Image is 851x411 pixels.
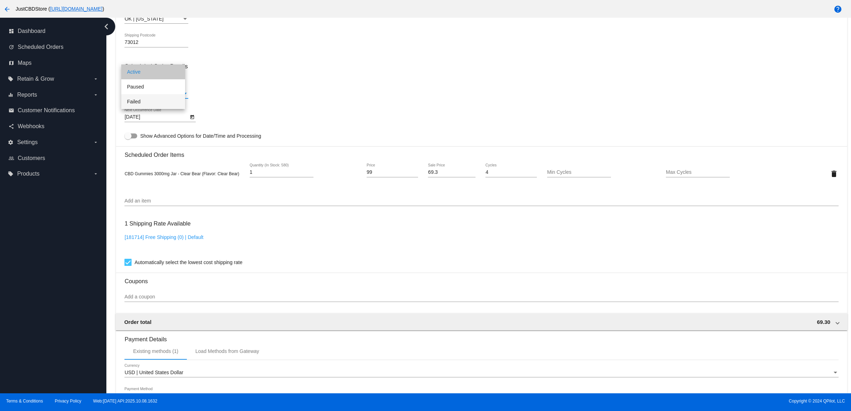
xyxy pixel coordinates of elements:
[188,113,196,120] button: Open calendar
[124,319,151,325] span: Order total
[50,6,102,12] a: [URL][DOMAIN_NAME]
[124,146,838,158] h3: Scheduled Order Items
[16,6,104,12] span: JustCBDStore ( )
[9,108,14,113] i: email
[149,75,184,81] a: Every 3 months
[9,153,99,164] a: people_outline Customers
[93,139,99,145] i: arrow_drop_down
[9,25,99,37] a: dashboard Dashboard
[93,92,99,98] i: arrow_drop_down
[93,171,99,177] i: arrow_drop_down
[17,76,54,82] span: Retain & Grow
[116,313,847,330] mat-expansion-panel-header: Order total 69.30
[124,63,838,70] h3: Scheduled Order Details
[9,155,14,161] i: people_outline
[124,273,838,285] h3: Coupons
[133,348,178,354] div: Existing methods (1)
[124,331,838,343] h3: Payment Details
[9,124,14,129] i: share
[124,370,838,376] mat-select: Currency
[18,28,45,34] span: Dashboard
[834,5,842,13] mat-icon: help
[6,399,43,404] a: Terms & Conditions
[547,170,611,175] input: Min Cycles
[18,155,45,161] span: Customers
[17,92,37,98] span: Reports
[9,121,99,132] a: share Webhooks
[124,171,239,176] span: CBD Gummies 3000mg Jar - Clear Bear (Flavor: Clear Bear)
[124,370,183,375] span: USD | United States Dollar
[124,90,138,96] span: Active
[432,399,845,404] span: Copyright © 2024 QPilot, LLC
[8,171,13,177] i: local_offer
[9,28,14,34] i: dashboard
[9,57,99,69] a: map Maps
[8,92,13,98] i: equalizer
[18,107,75,114] span: Customer Notifications
[124,75,838,81] div: Frequency:
[134,258,242,267] span: Automatically select the lowest cost shipping rate
[93,76,99,82] i: arrow_drop_down
[195,348,259,354] div: Load Methods from Gateway
[124,16,163,22] span: OK | [US_STATE]
[817,319,830,325] span: 69.30
[9,41,99,53] a: update Scheduled Orders
[485,170,537,175] input: Cycles
[124,294,838,300] input: Add a coupon
[124,234,203,240] a: [181714] Free Shipping (0) | Default
[140,132,261,139] span: Show Advanced Options for Date/Time and Processing
[3,5,11,13] mat-icon: arrow_back
[18,44,63,50] span: Scheduled Orders
[55,399,82,404] a: Privacy Policy
[9,105,99,116] a: email Customer Notifications
[9,60,14,66] i: map
[250,170,313,175] input: Quantity (In Stock: 580)
[428,170,475,175] input: Sale Price
[8,76,13,82] i: local_offer
[101,21,112,32] i: chevron_left
[666,170,730,175] input: Max Cycles
[17,171,39,177] span: Products
[367,170,418,175] input: Price
[124,91,188,96] mat-select: Status
[830,170,838,178] mat-icon: delete
[124,114,188,120] input: Next Occurrence Date
[124,216,190,231] h3: 1 Shipping Rate Available
[93,399,157,404] a: Web:[DATE] API:2025.10.08.1632
[18,123,44,130] span: Webhooks
[18,60,32,66] span: Maps
[17,139,38,145] span: Settings
[124,198,838,204] input: Add an item
[8,139,13,145] i: settings
[124,16,188,22] mat-select: Shipping State
[9,44,14,50] i: update
[124,40,188,45] input: Shipping Postcode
